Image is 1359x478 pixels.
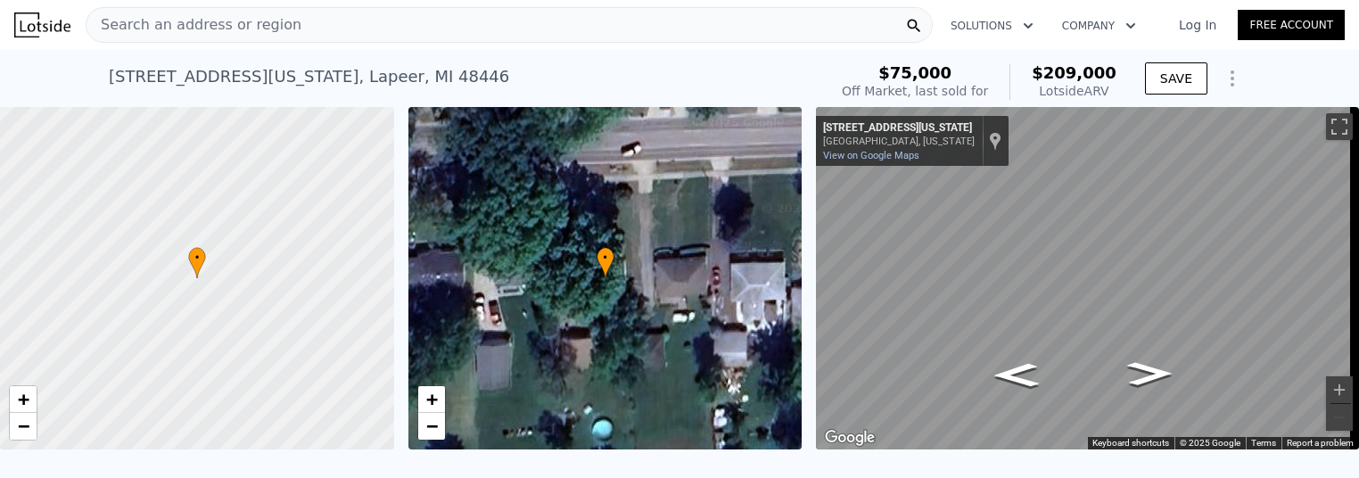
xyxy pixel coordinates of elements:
[989,131,1001,151] a: Show location on map
[14,12,70,37] img: Lotside
[1326,113,1353,140] button: Toggle fullscreen view
[820,426,879,449] a: Open this area in Google Maps (opens a new window)
[1048,10,1150,42] button: Company
[86,14,301,36] span: Search an address or region
[1238,10,1345,40] a: Free Account
[1326,404,1353,431] button: Zoom out
[1032,82,1116,100] div: Lotside ARV
[1092,437,1169,449] button: Keyboard shortcuts
[188,250,206,266] span: •
[842,82,988,100] div: Off Market, last sold for
[878,63,951,82] span: $75,000
[1157,16,1238,34] a: Log In
[109,64,509,89] div: [STREET_ADDRESS][US_STATE] , Lapeer , MI 48446
[1032,63,1116,82] span: $209,000
[1251,438,1276,448] a: Terms (opens in new tab)
[820,426,879,449] img: Google
[823,136,975,147] div: [GEOGRAPHIC_DATA], [US_STATE]
[1108,357,1192,391] path: Go West, W Oregon St
[1287,438,1354,448] a: Report a problem
[10,413,37,440] a: Zoom out
[816,107,1359,449] div: Street View
[18,415,29,437] span: −
[425,388,437,410] span: +
[418,386,445,413] a: Zoom in
[1145,62,1207,95] button: SAVE
[188,247,206,278] div: •
[418,413,445,440] a: Zoom out
[18,388,29,410] span: +
[597,247,614,278] div: •
[1326,376,1353,403] button: Zoom in
[936,10,1048,42] button: Solutions
[10,386,37,413] a: Zoom in
[823,121,975,136] div: [STREET_ADDRESS][US_STATE]
[597,250,614,266] span: •
[1180,438,1240,448] span: © 2025 Google
[1215,61,1250,96] button: Show Options
[975,358,1058,392] path: Go East, W Oregon St
[425,415,437,437] span: −
[816,107,1359,449] div: Map
[823,150,919,161] a: View on Google Maps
